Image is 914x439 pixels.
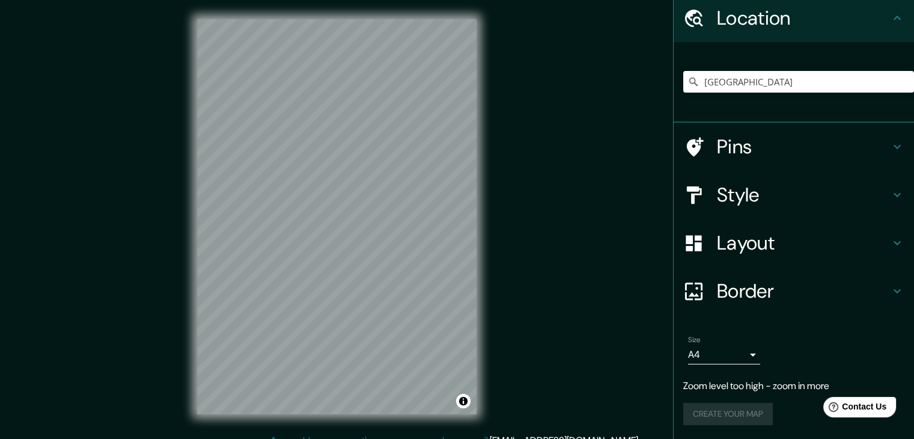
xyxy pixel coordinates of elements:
div: Border [674,267,914,315]
h4: Border [717,279,890,303]
div: A4 [688,345,760,364]
div: Layout [674,219,914,267]
button: Toggle attribution [456,394,471,408]
div: Style [674,171,914,219]
h4: Pins [717,135,890,159]
canvas: Map [197,19,477,414]
p: Zoom level too high - zoom in more [683,379,904,393]
input: Pick your city or area [683,71,914,93]
iframe: Help widget launcher [807,392,901,426]
label: Size [688,335,701,345]
h4: Style [717,183,890,207]
h4: Location [717,6,890,30]
h4: Layout [717,231,890,255]
div: Pins [674,123,914,171]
